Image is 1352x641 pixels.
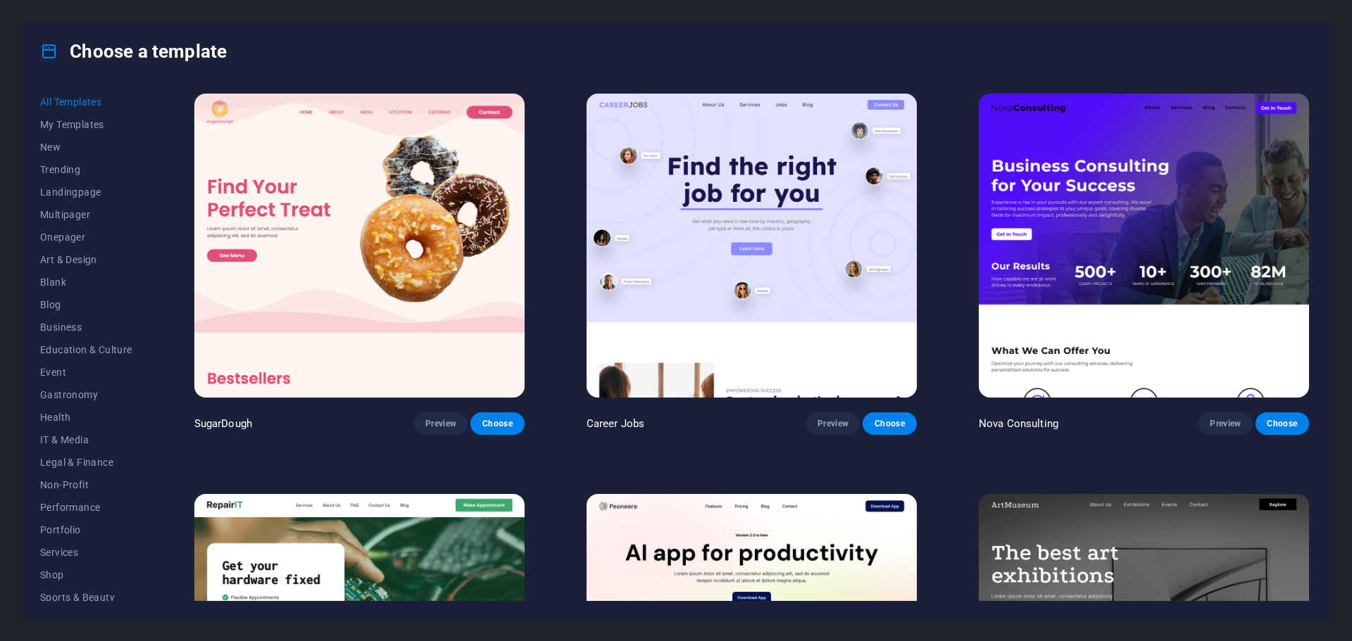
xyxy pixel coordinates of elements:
span: Education & Culture [40,344,132,355]
button: IT & Media [40,429,132,451]
p: Career Jobs [587,417,645,431]
span: Shop [40,569,132,580]
h4: Choose a template [40,40,227,63]
p: SugarDough [194,417,252,431]
span: Blank [40,277,132,288]
span: Preview [425,418,456,429]
button: Gastronomy [40,383,132,406]
button: Sports & Beauty [40,586,132,609]
button: Trending [40,158,132,181]
button: Onepager [40,226,132,248]
span: Portfolio [40,524,132,535]
img: SugarDough [194,94,525,398]
span: Performance [40,502,132,513]
button: Shop [40,564,132,586]
button: Legal & Finance [40,451,132,474]
span: Business [40,322,132,333]
span: Landingpage [40,186,132,198]
button: Choose [470,412,524,435]
span: Sports & Beauty [40,592,132,603]
span: Multipager [40,209,132,220]
button: Health [40,406,132,429]
button: Portfolio [40,519,132,541]
button: Preview [806,412,860,435]
span: Onepager [40,231,132,243]
span: IT & Media [40,434,132,445]
button: Education & Culture [40,338,132,361]
span: Choose [874,418,905,429]
span: New [40,141,132,153]
button: My Templates [40,113,132,136]
button: Art & Design [40,248,132,271]
span: Services [40,547,132,558]
button: Business [40,316,132,338]
button: Event [40,361,132,383]
button: Performance [40,496,132,519]
button: Blank [40,271,132,293]
span: Choose [482,418,513,429]
button: All Templates [40,91,132,113]
span: Health [40,412,132,423]
span: Event [40,367,132,378]
span: Blog [40,299,132,310]
button: Blog [40,293,132,316]
span: All Templates [40,96,132,108]
span: Preview [1210,418,1241,429]
button: Landingpage [40,181,132,203]
button: Preview [414,412,468,435]
button: New [40,136,132,158]
span: Trending [40,164,132,175]
button: Services [40,541,132,564]
span: Preview [818,418,849,429]
span: Legal & Finance [40,457,132,468]
button: Multipager [40,203,132,226]
span: Gastronomy [40,389,132,400]
button: Choose [1256,412,1309,435]
span: My Templates [40,119,132,130]
img: Nova Consulting [979,94,1309,398]
img: Career Jobs [587,94,917,398]
button: Preview [1198,412,1252,435]
p: Nova Consulting [979,417,1058,431]
button: Choose [863,412,916,435]
span: Art & Design [40,254,132,265]
span: Non-Profit [40,479,132,490]
span: Choose [1267,418,1298,429]
button: Non-Profit [40,474,132,496]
